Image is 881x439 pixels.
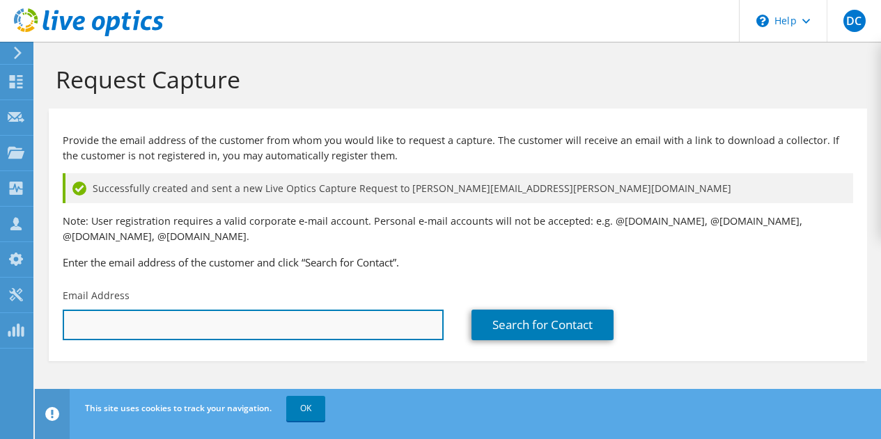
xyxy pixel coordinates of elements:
span: Successfully created and sent a new Live Optics Capture Request to [PERSON_NAME][EMAIL_ADDRESS][P... [93,181,731,196]
p: Provide the email address of the customer from whom you would like to request a capture. The cust... [63,133,853,163]
a: Search for Contact [471,310,614,340]
label: Email Address [63,289,130,303]
svg: \n [756,15,769,27]
a: OK [286,396,325,421]
span: DC [843,10,866,32]
span: This site uses cookies to track your navigation. [85,402,272,414]
h3: Enter the email address of the customer and click “Search for Contact”. [63,255,853,270]
h1: Request Capture [56,65,853,94]
p: Note: User registration requires a valid corporate e-mail account. Personal e-mail accounts will ... [63,214,853,244]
